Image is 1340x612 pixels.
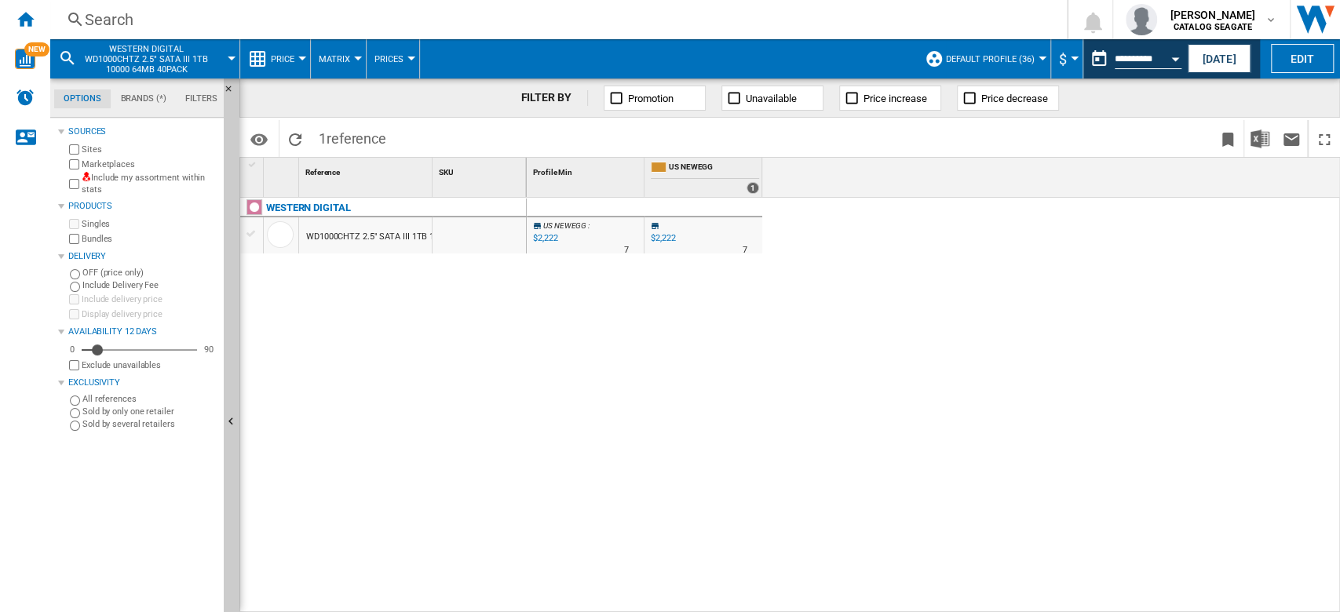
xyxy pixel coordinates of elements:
[200,344,217,355] div: 90
[1083,43,1115,75] button: md-calendar
[327,130,386,147] span: reference
[271,54,294,64] span: Price
[648,231,675,246] div: $2,222
[1161,42,1189,71] button: Open calendar
[439,168,454,177] span: SKU
[82,218,217,230] label: Singles
[243,125,275,153] button: Options
[279,120,311,157] button: Reload
[839,86,941,111] button: Price increase
[604,86,706,111] button: Promotion
[981,93,1048,104] span: Price decrease
[533,168,572,177] span: Profile Min
[82,308,217,320] label: Display delivery price
[16,88,35,107] img: alerts-logo.svg
[1188,44,1251,73] button: [DATE]
[319,54,350,64] span: Matrix
[82,267,217,279] label: OFF (price only)
[82,342,197,358] md-slider: Availability
[746,93,797,104] span: Unavailable
[69,294,79,304] input: Include delivery price
[530,158,644,182] div: Profile Min Sort None
[82,144,217,155] label: Sites
[68,250,217,263] div: Delivery
[82,279,217,291] label: Include Delivery Fee
[651,233,675,243] div: $2,222
[588,221,590,230] span: :
[305,168,340,177] span: Reference
[1244,120,1276,157] button: Download in Excel
[925,39,1042,78] div: Default profile (36)
[743,242,747,258] div: Delivery Time : 7 days
[1126,4,1157,35] img: profile.jpg
[69,174,79,194] input: Include my assortment within stats
[248,39,302,78] div: Price
[1271,44,1334,73] button: Edit
[68,126,217,138] div: Sources
[82,293,217,305] label: Include delivery price
[82,158,217,170] label: Marketplaces
[1276,120,1307,157] button: Send this report by email
[69,159,79,169] input: Marketplaces
[82,172,217,196] label: Include my assortment within stats
[374,54,403,64] span: Prices
[66,344,79,355] div: 0
[111,89,176,108] md-tab-item: Brands (*)
[176,89,227,108] md-tab-item: Filters
[1059,39,1075,78] button: $
[946,54,1035,64] span: Default profile (36)
[957,86,1059,111] button: Price decrease
[1170,7,1255,23] span: [PERSON_NAME]
[82,172,91,181] img: mysite-not-bg-18x18.png
[70,421,80,431] input: Sold by several retailers
[82,418,217,430] label: Sold by several retailers
[648,158,762,197] div: US NEWEGG 1 offers sold by US NEWEGG
[721,86,823,111] button: Unavailable
[530,158,644,182] div: Sort None
[69,360,79,370] input: Display delivery price
[1051,39,1083,78] md-menu: Currency
[70,408,80,418] input: Sold by only one retailer
[946,39,1042,78] button: Default profile (36)
[302,158,432,182] div: Reference Sort None
[1174,22,1252,32] b: CATALOG SEAGATE
[543,221,586,230] span: US NEWEGG
[69,144,79,155] input: Sites
[1251,129,1269,148] img: excel-24x24.png
[864,93,927,104] span: Price increase
[85,9,1026,31] div: Search
[224,78,243,107] button: Hide
[319,39,358,78] button: Matrix
[82,406,217,417] label: Sold by only one retailer
[1083,39,1185,78] div: This report is based on a date in the past.
[70,269,80,279] input: OFF (price only)
[436,158,526,182] div: SKU Sort None
[374,39,411,78] button: Prices
[68,326,217,338] div: Availability 12 Days
[69,309,79,319] input: Display delivery price
[1309,120,1340,157] button: Maximize
[624,242,629,258] div: Delivery Time : 7 days
[69,234,79,244] input: Bundles
[436,158,526,182] div: Sort None
[24,42,49,56] span: NEW
[1059,51,1067,67] span: $
[58,39,232,78] div: WESTERN DIGITAL WD1000CHTZ 2.5" SATA III 1TB 10000 64MB 40PACK
[15,49,35,69] img: wise-card.svg
[302,158,432,182] div: Sort None
[68,377,217,389] div: Exclusivity
[311,120,394,153] span: 1
[267,158,298,182] div: Sort None
[54,89,111,108] md-tab-item: Options
[520,90,587,106] div: FILTER BY
[82,233,217,245] label: Bundles
[82,359,217,371] label: Exclude unavailables
[83,44,210,75] span: WESTERN DIGITAL WD1000CHTZ 2.5" SATA III 1TB 10000 64MB 40PACK
[271,39,302,78] button: Price
[628,93,674,104] span: Promotion
[83,39,225,78] button: WESTERN DIGITAL WD1000CHTZ 2.5" SATA III 1TB 10000 64MB 40PACK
